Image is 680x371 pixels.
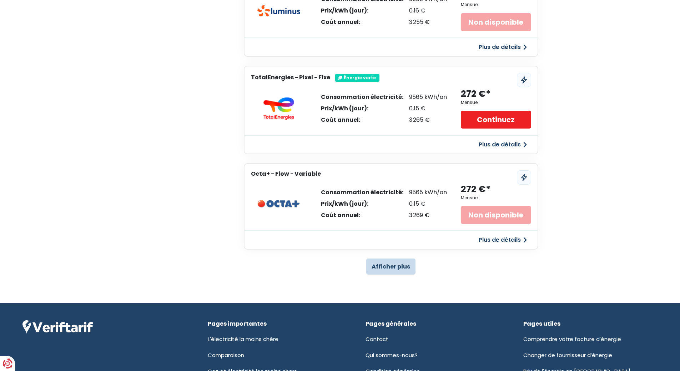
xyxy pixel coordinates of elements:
img: TotalEnergies [257,97,300,120]
a: Changer de fournisseur d’énergie [523,351,612,359]
div: 0,15 € [409,106,447,111]
div: Prix/kWh (jour): [321,8,403,14]
div: Pages générales [366,320,500,327]
div: Mensuel [461,195,479,200]
div: 3 255 € [409,19,447,25]
a: Continuez [461,111,531,129]
div: 272 €* [461,184,490,195]
a: L'électricité la moins chère [208,335,278,343]
div: 9565 kWh/an [409,94,447,100]
div: Pages utiles [523,320,658,327]
button: Plus de détails [474,138,531,151]
div: Prix/kWh (jour): [321,106,403,111]
div: 0,16 € [409,8,447,14]
a: Comparaison [208,351,244,359]
a: Qui sommes-nous? [366,351,418,359]
button: Plus de détails [474,234,531,246]
a: Contact [366,335,388,343]
div: Coût annuel: [321,19,403,25]
div: Consommation électricité: [321,94,403,100]
div: Consommation électricité: [321,190,403,195]
h3: Octa+ - Flow - Variable [251,170,321,177]
div: Non disponible [461,206,531,224]
div: Non disponible [461,13,531,31]
button: Plus de détails [474,41,531,54]
div: 3 265 € [409,117,447,123]
a: Comprendre votre facture d'énergie [523,335,621,343]
img: Veriftarif logo [22,320,93,334]
div: Énergie verte [335,74,379,82]
div: Mensuel [461,2,479,7]
div: Pages importantes [208,320,342,327]
div: 272 €* [461,88,490,100]
button: Afficher plus [366,259,415,275]
div: Coût annuel: [321,212,403,218]
div: 9565 kWh/an [409,190,447,195]
div: Coût annuel: [321,117,403,123]
div: 0,15 € [409,201,447,207]
div: Prix/kWh (jour): [321,201,403,207]
h3: TotalEnergies - Pixel - Fixe [251,74,330,81]
div: 3 269 € [409,212,447,218]
img: Octa [257,200,300,208]
img: Luminus [257,5,300,16]
div: Mensuel [461,100,479,105]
